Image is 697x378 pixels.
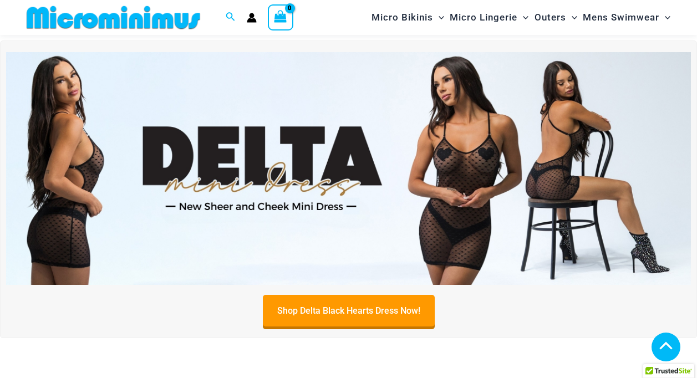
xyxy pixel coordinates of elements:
span: Micro Lingerie [450,3,517,32]
a: Account icon link [247,13,257,23]
span: Menu Toggle [433,3,444,32]
span: Menu Toggle [517,3,528,32]
span: Mens Swimwear [583,3,659,32]
a: Search icon link [226,11,236,24]
a: Mens SwimwearMenu ToggleMenu Toggle [580,3,673,32]
span: Outers [535,3,566,32]
a: Shop Delta Black Hearts Dress Now! [263,295,435,326]
span: Menu Toggle [659,3,670,32]
span: Menu Toggle [566,3,577,32]
span: Micro Bikinis [372,3,433,32]
a: View Shopping Cart, empty [268,4,293,30]
a: Micro BikinisMenu ToggleMenu Toggle [369,3,447,32]
a: Micro LingerieMenu ToggleMenu Toggle [447,3,531,32]
nav: Site Navigation [367,2,675,33]
a: OutersMenu ToggleMenu Toggle [532,3,580,32]
img: Delta Black Hearts Dress [6,52,691,285]
img: MM SHOP LOGO FLAT [22,5,205,30]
